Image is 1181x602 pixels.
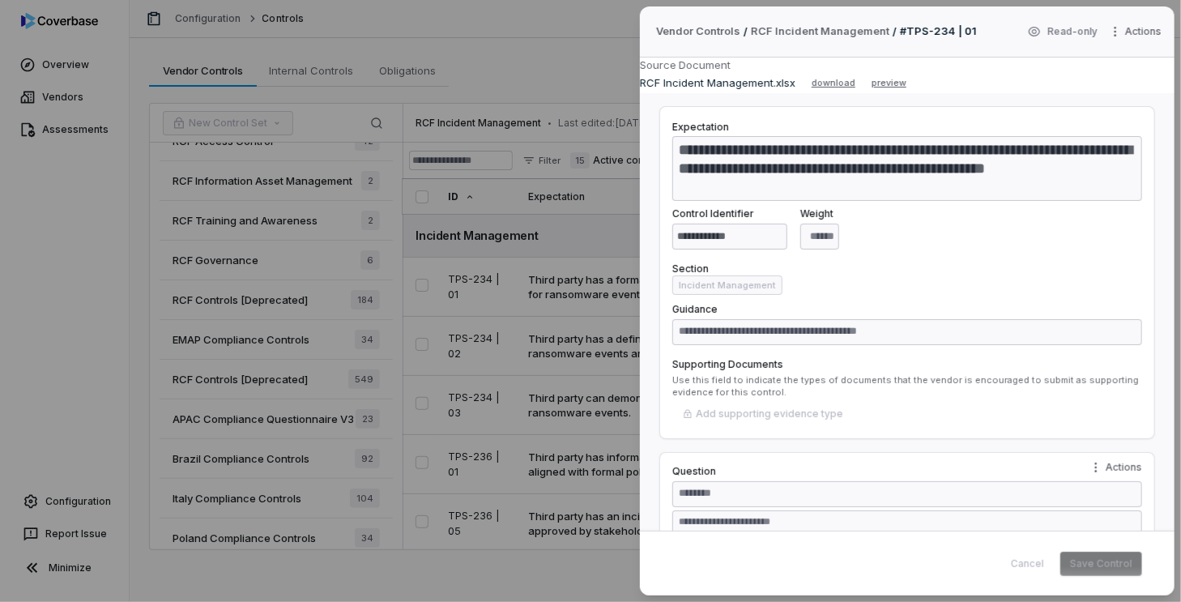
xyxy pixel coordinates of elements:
a: RCF Incident Management [751,23,889,40]
button: Question actions [1080,455,1152,480]
p: / [744,24,748,39]
label: Expectation [672,121,729,133]
button: More actions [1104,19,1171,44]
button: download [805,74,862,93]
span: Vendor Controls [656,23,740,40]
label: Control Identifier [672,207,787,220]
button: preview [872,74,906,93]
div: Source Document [640,58,1175,74]
label: Weight [800,207,839,220]
span: # TPS-234 | 01 [900,24,977,37]
p: / [893,24,897,39]
label: Question [672,465,1142,478]
label: Guidance [672,303,718,315]
div: Use this field to indicate the types of documents that the vendor is encouraged to submit as supp... [672,374,1142,399]
label: Supporting Documents [672,358,1142,371]
label: Section [672,263,1142,275]
div: Read-only [1028,25,1098,38]
p: RCF Incident Management.xlsx [640,75,795,92]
